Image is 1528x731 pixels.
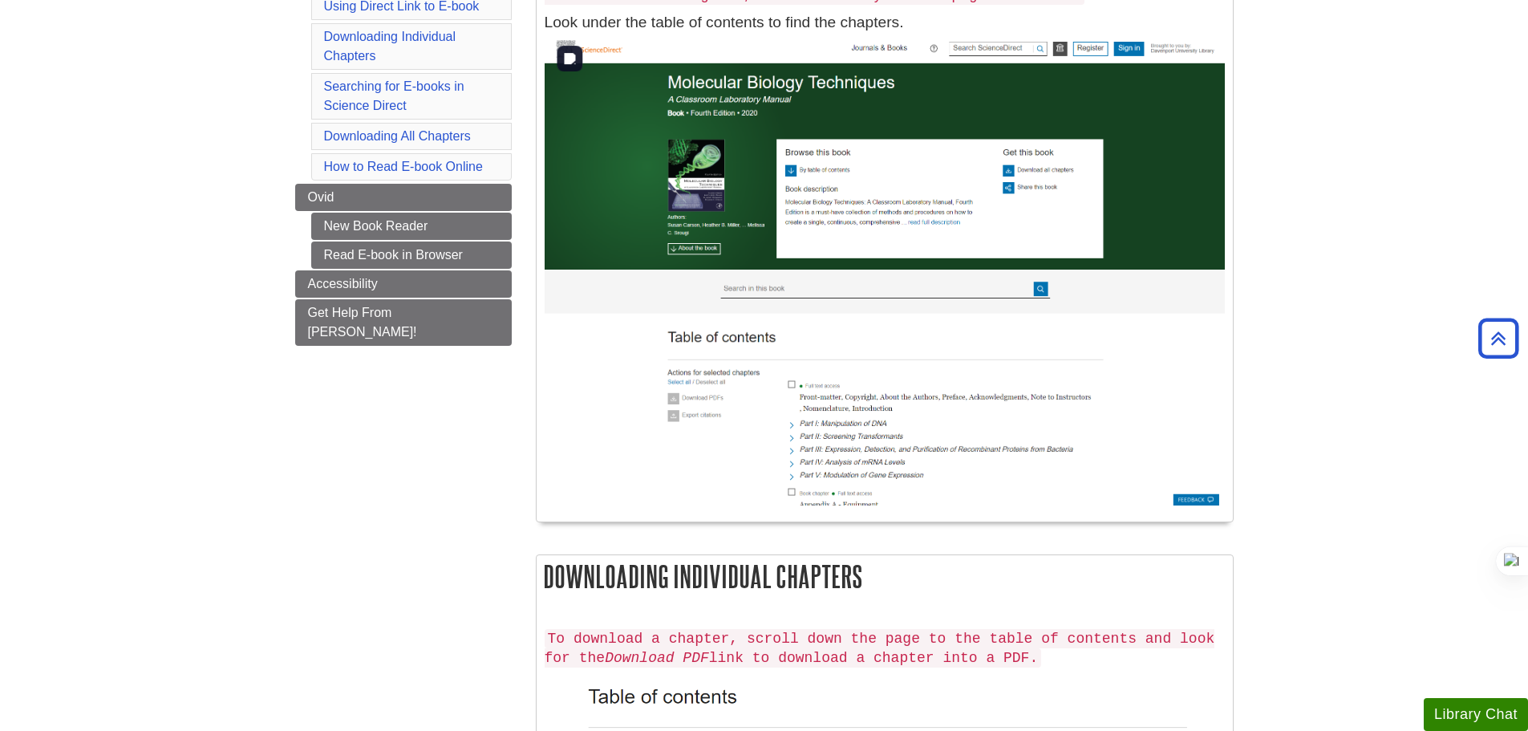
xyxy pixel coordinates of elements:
[605,650,709,666] em: Download PDF
[324,79,464,112] a: Searching for E-books in Science Direct
[311,242,512,269] a: Read E-book in Browser
[537,555,1233,598] h2: Downloading Individual Chapters
[308,277,378,290] span: Accessibility
[295,299,512,346] a: Get Help From [PERSON_NAME]!
[324,160,483,173] a: How to Read E-book Online
[308,306,417,339] span: Get Help From [PERSON_NAME]!
[311,213,512,240] a: New Book Reader
[295,184,512,211] a: Ovid
[1424,698,1528,731] button: Library Chat
[545,35,1225,506] img: ebook
[295,270,512,298] a: Accessibility
[1473,327,1524,349] a: Back to Top
[545,629,1215,668] code: To download a chapter, scroll down the page to the table of contents and look for the link to dow...
[308,190,334,204] span: Ovid
[324,30,456,63] a: Downloading Individual Chapters
[324,129,471,143] a: Downloading All Chapters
